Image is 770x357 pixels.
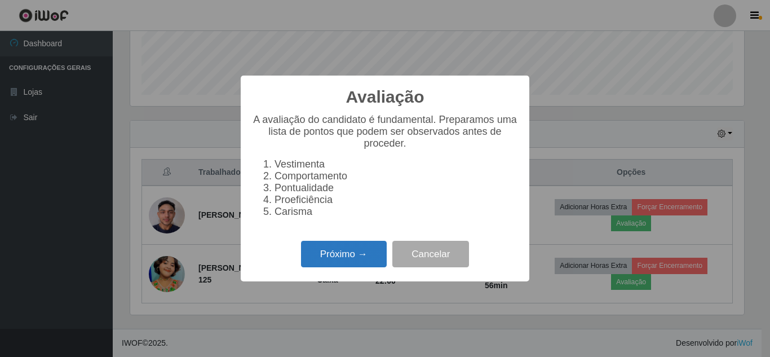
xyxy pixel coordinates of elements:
[252,114,518,149] p: A avaliação do candidato é fundamental. Preparamos uma lista de pontos que podem ser observados a...
[301,241,387,267] button: Próximo →
[275,206,518,218] li: Carisma
[275,158,518,170] li: Vestimenta
[275,170,518,182] li: Comportamento
[346,87,424,107] h2: Avaliação
[392,241,469,267] button: Cancelar
[275,194,518,206] li: Proeficiência
[275,182,518,194] li: Pontualidade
